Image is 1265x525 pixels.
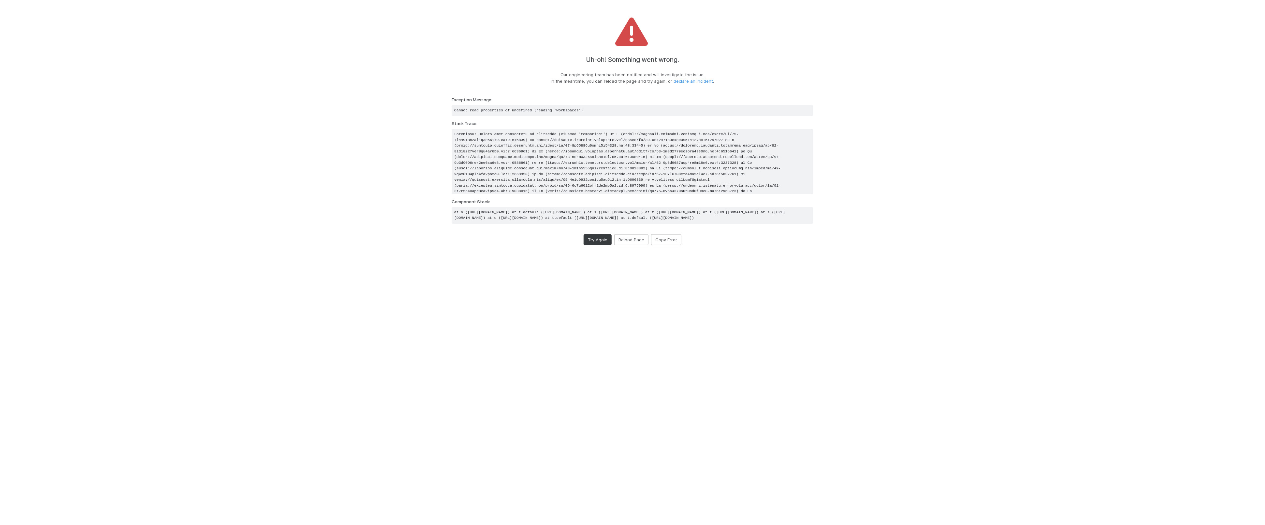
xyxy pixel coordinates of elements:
[452,121,813,126] h6: Stack Trace:
[452,129,813,194] pre: LoreMipsu: Dolors amet consectetu ad elitseddo (eiusmod 'temporinci') ut L (etdol://magnaali.enim...
[614,234,648,245] button: Reload Page
[551,71,714,84] p: Our engineering team has been notified and will investigate the issue. In the meantime, you can r...
[452,199,813,205] h6: Component Stack:
[452,207,813,224] pre: at o ([URL][DOMAIN_NAME]) at t.default ([URL][DOMAIN_NAME]) at s ([URL][DOMAIN_NAME]) at t ([URL]...
[584,234,612,245] button: Try Again
[452,97,813,103] h6: Exception Message:
[674,78,713,84] a: declare an incident
[586,56,679,64] h4: Uh-oh! Something went wrong.
[452,105,813,116] pre: Cannot read properties of undefined (reading 'workspaces')
[651,234,681,245] button: Copy Error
